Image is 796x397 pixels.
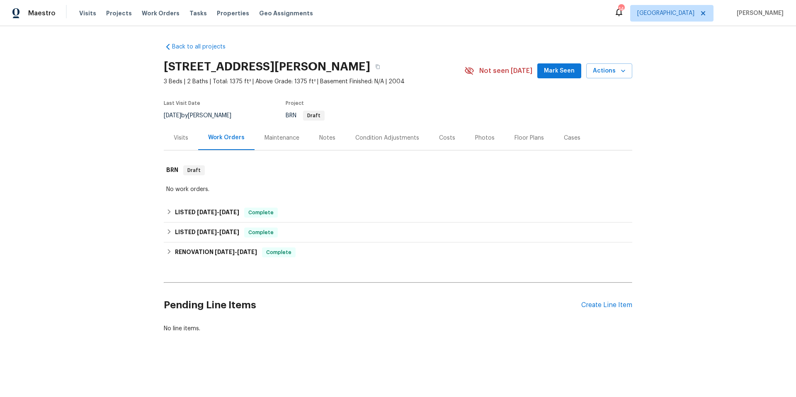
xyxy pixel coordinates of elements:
span: Draft [184,166,204,174]
div: BRN Draft [164,157,632,184]
div: Maintenance [265,134,299,142]
span: [DATE] [219,229,239,235]
span: [GEOGRAPHIC_DATA] [637,9,694,17]
span: Tasks [189,10,207,16]
h6: BRN [166,165,178,175]
div: Create Line Item [581,301,632,309]
span: Project [286,101,304,106]
span: Properties [217,9,249,17]
div: No work orders. [166,185,630,194]
span: - [215,249,257,255]
span: - [197,229,239,235]
span: Work Orders [142,9,180,17]
div: Costs [439,134,455,142]
span: [DATE] [237,249,257,255]
span: Geo Assignments [259,9,313,17]
div: Condition Adjustments [355,134,419,142]
div: LISTED [DATE]-[DATE]Complete [164,223,632,242]
span: [DATE] [219,209,239,215]
div: by [PERSON_NAME] [164,111,241,121]
span: Complete [245,208,277,217]
button: Copy Address [370,59,385,74]
button: Actions [586,63,632,79]
div: 14 [618,5,624,13]
span: [DATE] [197,229,217,235]
h6: RENOVATION [175,247,257,257]
span: [DATE] [164,113,181,119]
div: Photos [475,134,495,142]
h2: [STREET_ADDRESS][PERSON_NAME] [164,63,370,71]
span: Actions [593,66,626,76]
span: Complete [245,228,277,237]
div: Work Orders [208,133,245,142]
span: Visits [79,9,96,17]
span: Maestro [28,9,56,17]
span: 3 Beds | 2 Baths | Total: 1375 ft² | Above Grade: 1375 ft² | Basement Finished: N/A | 2004 [164,77,464,86]
div: Cases [564,134,580,142]
div: No line items. [164,324,632,333]
h6: LISTED [175,228,239,237]
button: Mark Seen [537,63,581,79]
h6: LISTED [175,208,239,218]
span: Draft [304,113,324,118]
span: Last Visit Date [164,101,200,106]
span: Projects [106,9,132,17]
span: [DATE] [215,249,235,255]
span: Not seen [DATE] [479,67,532,75]
span: Mark Seen [544,66,575,76]
div: Visits [174,134,188,142]
div: LISTED [DATE]-[DATE]Complete [164,203,632,223]
span: Complete [263,248,295,257]
h2: Pending Line Items [164,286,581,324]
div: RENOVATION [DATE]-[DATE]Complete [164,242,632,262]
div: Notes [319,134,335,142]
span: - [197,209,239,215]
a: Back to all projects [164,43,243,51]
span: [PERSON_NAME] [733,9,784,17]
span: [DATE] [197,209,217,215]
span: BRN [286,113,325,119]
div: Floor Plans [514,134,544,142]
